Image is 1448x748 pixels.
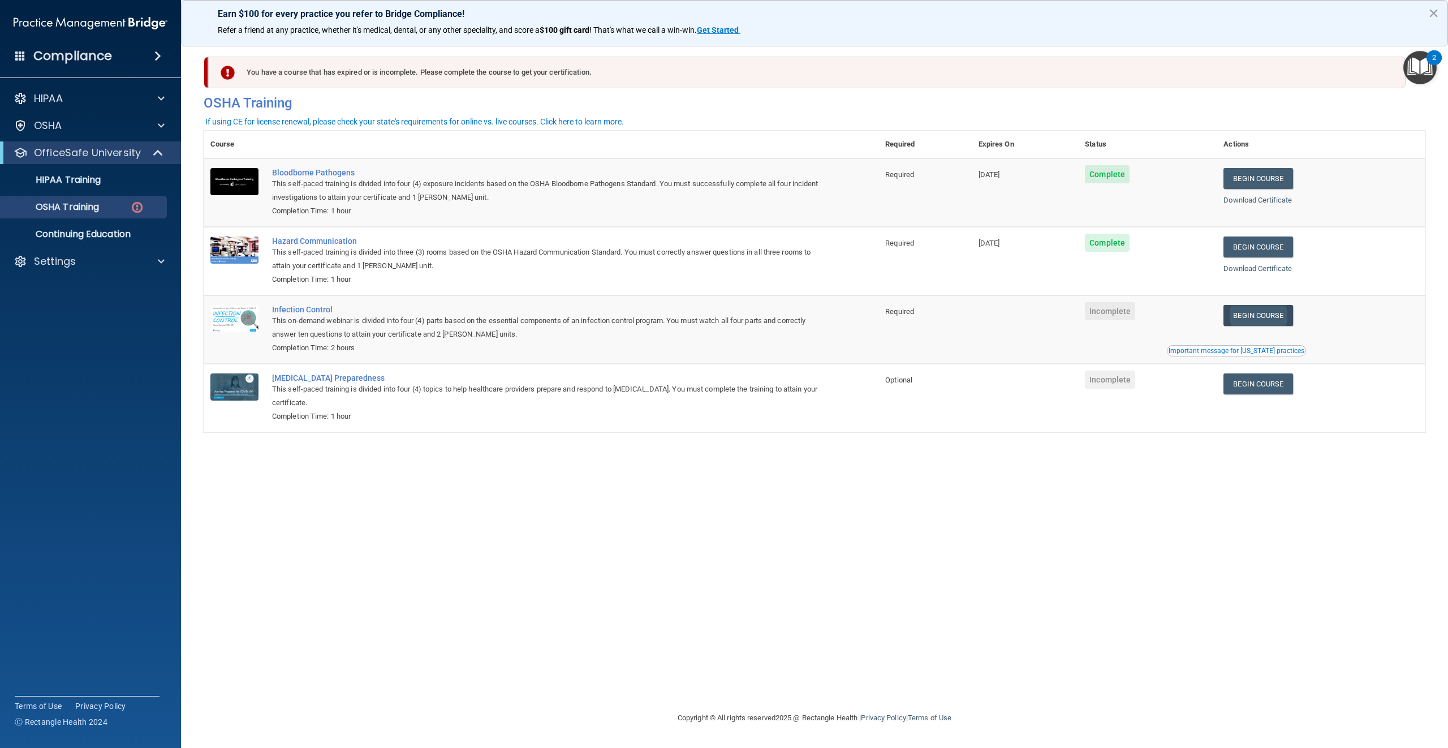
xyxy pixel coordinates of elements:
div: 2 [1432,58,1436,72]
th: Status [1078,131,1217,158]
h4: Compliance [33,48,112,64]
div: This self-paced training is divided into four (4) exposure incidents based on the OSHA Bloodborne... [272,177,822,204]
div: Important message for [US_STATE] practices [1169,347,1304,354]
button: If using CE for license renewal, please check your state's requirements for online vs. live cours... [204,116,626,127]
span: ! That's what we call a win-win. [589,25,697,35]
span: Required [885,307,914,316]
p: OfficeSafe University [34,146,141,160]
p: OSHA Training [7,201,99,213]
div: Completion Time: 1 hour [272,204,822,218]
div: This on-demand webinar is divided into four (4) parts based on the essential components of an inf... [272,314,822,341]
a: Download Certificate [1223,264,1292,273]
th: Actions [1217,131,1425,158]
span: Refer a friend at any practice, whether it's medical, dental, or any other speciality, and score a [218,25,540,35]
a: Begin Course [1223,237,1292,257]
img: PMB logo [14,12,167,35]
div: If using CE for license renewal, please check your state's requirements for online vs. live cours... [205,118,624,126]
span: [DATE] [979,239,1000,247]
p: Earn $100 for every practice you refer to Bridge Compliance! [218,8,1411,19]
a: Terms of Use [15,700,62,712]
p: HIPAA Training [7,174,101,186]
th: Required [878,131,971,158]
a: Bloodborne Pathogens [272,168,822,177]
a: OfficeSafe University [14,146,164,160]
a: Infection Control [272,305,822,314]
span: [DATE] [979,170,1000,179]
strong: Get Started [697,25,739,35]
div: This self-paced training is divided into four (4) topics to help healthcare providers prepare and... [272,382,822,410]
img: danger-circle.6113f641.png [130,200,144,214]
div: You have a course that has expired or is incomplete. Please complete the course to get your certi... [208,57,1406,88]
a: Privacy Policy [75,700,126,712]
a: HIPAA [14,92,165,105]
button: Close [1428,4,1439,22]
a: [MEDICAL_DATA] Preparedness [272,373,822,382]
a: OSHA [14,119,165,132]
p: HIPAA [34,92,63,105]
h4: OSHA Training [204,95,1425,111]
span: Ⓒ Rectangle Health 2024 [15,716,107,728]
a: Get Started [697,25,740,35]
div: Completion Time: 1 hour [272,273,822,286]
th: Course [204,131,265,158]
img: exclamation-circle-solid-danger.72ef9ffc.png [221,66,235,80]
a: Settings [14,255,165,268]
div: This self-paced training is divided into three (3) rooms based on the OSHA Hazard Communication S... [272,246,822,273]
button: Open Resource Center, 2 new notifications [1403,51,1437,84]
span: Optional [885,376,912,384]
button: Read this if you are a dental practitioner in the state of CA [1167,345,1306,356]
p: OSHA [34,119,62,132]
a: Begin Course [1223,373,1292,394]
a: Begin Course [1223,305,1292,326]
p: Continuing Education [7,229,162,240]
a: Terms of Use [908,713,951,722]
div: Copyright © All rights reserved 2025 @ Rectangle Health | | [608,700,1021,736]
span: Incomplete [1085,371,1135,389]
a: Hazard Communication [272,237,822,246]
span: Required [885,170,914,179]
p: Settings [34,255,76,268]
span: Incomplete [1085,302,1135,320]
th: Expires On [972,131,1079,158]
span: Required [885,239,914,247]
a: Begin Course [1223,168,1292,189]
a: Privacy Policy [861,713,906,722]
span: Complete [1085,165,1130,183]
div: Completion Time: 2 hours [272,341,822,355]
a: Download Certificate [1223,196,1292,204]
div: Completion Time: 1 hour [272,410,822,423]
span: Complete [1085,234,1130,252]
strong: $100 gift card [540,25,589,35]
